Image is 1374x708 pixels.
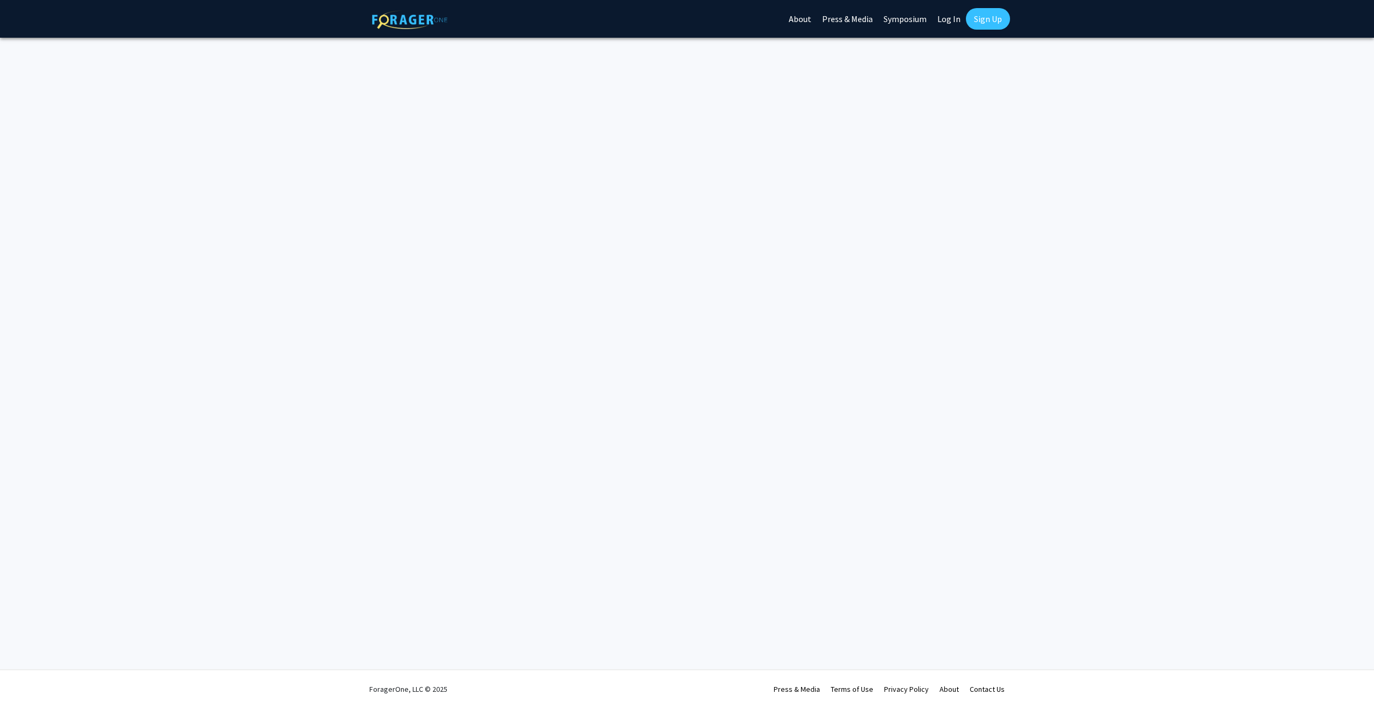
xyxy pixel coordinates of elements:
[966,8,1010,30] a: Sign Up
[831,684,873,694] a: Terms of Use
[372,10,447,29] img: ForagerOne Logo
[970,684,1005,694] a: Contact Us
[774,684,820,694] a: Press & Media
[369,670,447,708] div: ForagerOne, LLC © 2025
[940,684,959,694] a: About
[884,684,929,694] a: Privacy Policy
